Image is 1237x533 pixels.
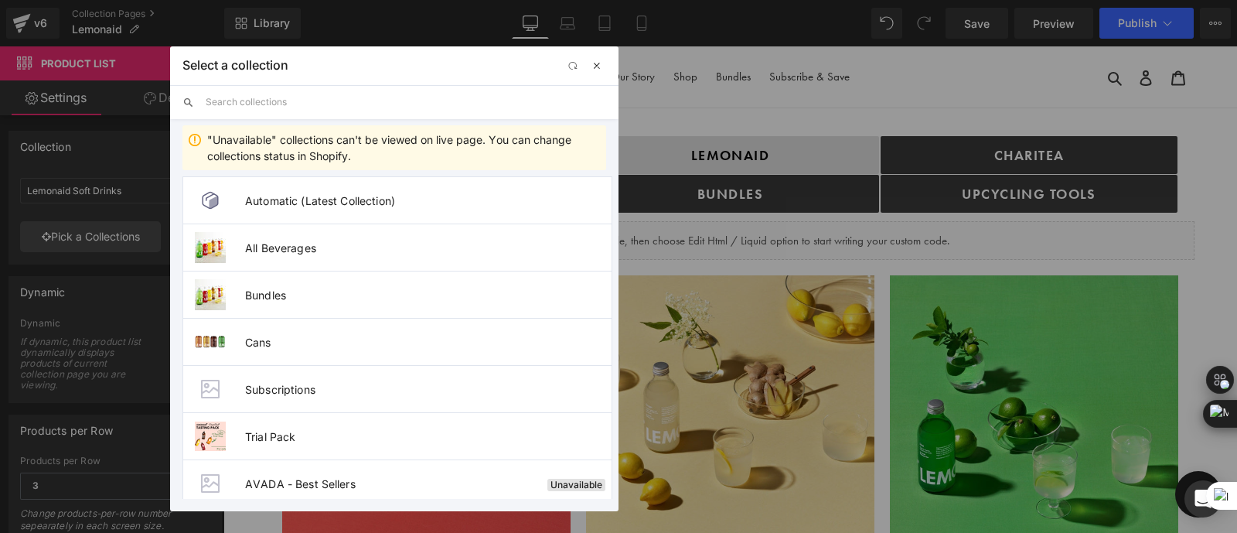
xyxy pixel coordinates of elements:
span: Automatic (Latest Collection) [245,194,612,207]
span: Subscriptions [245,383,612,396]
div: Open Intercom Messenger [1184,480,1222,518]
img: 328be4d5eac493c67438fc8b4e35b7a0_40x40.jpg [195,232,226,263]
a: bundles [358,128,656,166]
img: Lemonaid Blood Orange [59,229,347,518]
p: Select a collection [182,57,288,73]
div: "Unavailable" collections can't be viewed on live page. You can change collections status in Shop... [207,132,600,164]
img: cans_aligned_40x40.png [195,336,226,348]
a: ChariTea [657,90,955,128]
img: Lemonaid Ginger [363,229,651,518]
span: Subscribe & Save [546,22,626,39]
span: Cans [187,138,228,156]
a: Upcycling TOOLS [657,128,955,166]
span: Shop [450,22,474,39]
a: Subscribe & Save [538,19,634,42]
a: ALL [60,90,357,128]
span: Trial Pack [245,430,612,443]
span: ALL [196,100,220,118]
a: Bundles [485,19,535,42]
img: cbf6be8491bcc2862c0695437db75f54_40x40.jpg [195,279,226,310]
span: AVADA - Best Sellers [245,477,541,490]
span: Bundles [245,289,612,302]
img: Lemonaid Lime [666,229,955,518]
img: Lemonaid &amp; ChariTea [43,19,236,41]
a: Shop [442,19,482,42]
span: Bundles [492,22,527,39]
a: Our Story [380,19,439,42]
a: Lemonaid [358,90,656,128]
span: Unavailable [547,479,605,491]
span: bundles [474,138,540,156]
span: Upcycling TOOLS [738,138,873,156]
img: 6835ce23d5ecea5d90c34bd24c6ed93e_40x40.png [195,422,226,451]
a: Cans [60,128,357,166]
span: All Beverages [245,241,612,255]
span: Our Story [387,22,431,39]
span: ChariTea [771,100,841,118]
input: Search collections [206,85,606,119]
span: Cans [245,336,612,349]
span: Lemonaid [468,100,547,118]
